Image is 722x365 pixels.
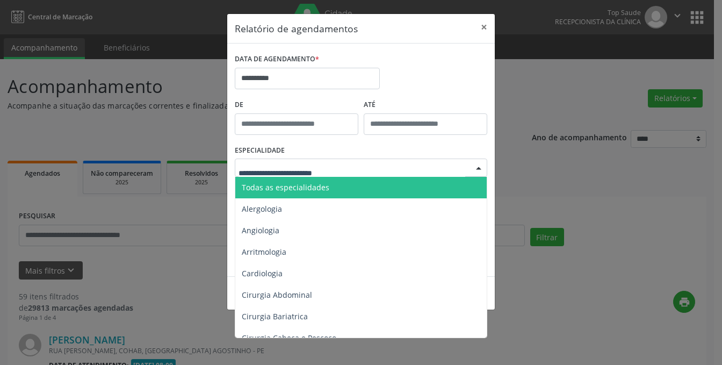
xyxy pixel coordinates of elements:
span: Cirurgia Bariatrica [242,311,308,321]
span: Arritmologia [242,247,286,257]
span: Cardiologia [242,268,283,278]
label: ATÉ [364,97,487,113]
span: Angiologia [242,225,279,235]
label: DATA DE AGENDAMENTO [235,51,319,68]
span: Alergologia [242,204,282,214]
label: ESPECIALIDADE [235,142,285,159]
button: Close [473,14,495,40]
span: Todas as especialidades [242,182,329,192]
span: Cirurgia Cabeça e Pescoço [242,333,336,343]
span: Cirurgia Abdominal [242,290,312,300]
h5: Relatório de agendamentos [235,22,358,35]
label: De [235,97,358,113]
